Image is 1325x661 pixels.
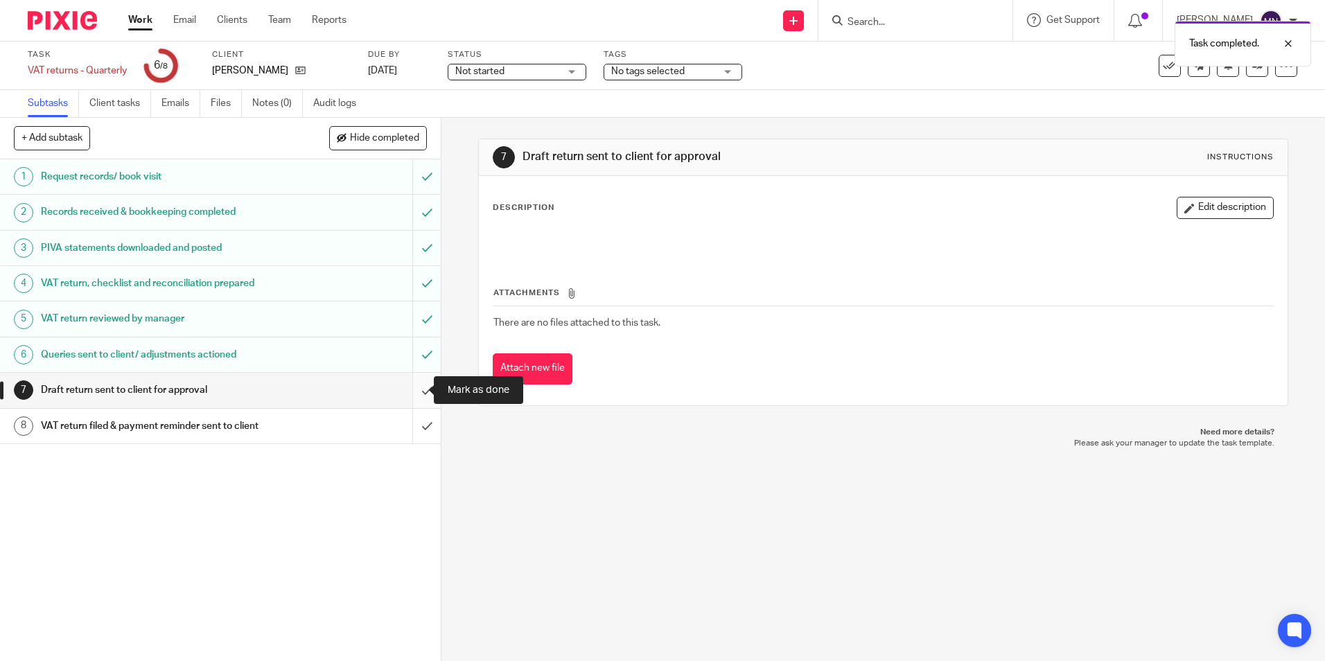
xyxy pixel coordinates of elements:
h1: VAT return reviewed by manager [41,308,279,329]
a: Audit logs [313,90,367,117]
label: Status [448,49,586,60]
div: Instructions [1207,152,1274,163]
div: 4 [14,274,33,293]
a: Email [173,13,196,27]
span: No tags selected [611,67,685,76]
button: Hide completed [329,126,427,150]
span: There are no files attached to this task. [493,318,660,328]
button: Attach new file [493,353,572,385]
div: VAT returns - Quarterly [28,64,127,78]
span: Hide completed [350,133,419,144]
h1: Records received & bookkeeping completed [41,202,279,222]
img: Pixie [28,11,97,30]
a: Team [268,13,291,27]
h1: VAT return, checklist and reconciliation prepared [41,273,279,294]
a: Notes (0) [252,90,303,117]
p: Please ask your manager to update the task template. [492,438,1274,449]
h1: Request records/ book visit [41,166,279,187]
div: 6 [14,345,33,364]
a: Reports [312,13,346,27]
div: 5 [14,310,33,329]
p: Need more details? [492,427,1274,438]
span: [DATE] [368,66,397,76]
label: Client [212,49,351,60]
div: 2 [14,203,33,222]
label: Tags [604,49,742,60]
a: Clients [217,13,247,27]
p: Description [493,202,554,213]
h1: Queries sent to client/ adjustments actioned [41,344,279,365]
label: Task [28,49,127,60]
div: 8 [14,416,33,436]
label: Due by [368,49,430,60]
h1: Draft return sent to client for approval [41,380,279,400]
button: Edit description [1177,197,1274,219]
h1: PIVA statements downloaded and posted [41,238,279,258]
img: svg%3E [1260,10,1282,32]
p: [PERSON_NAME] [212,64,288,78]
span: Attachments [493,289,560,297]
a: Subtasks [28,90,79,117]
button: + Add subtask [14,126,90,150]
p: Task completed. [1189,37,1259,51]
a: Client tasks [89,90,151,117]
a: Emails [161,90,200,117]
h1: VAT return filed & payment reminder sent to client [41,416,279,437]
a: Files [211,90,242,117]
div: 1 [14,167,33,186]
div: 7 [14,380,33,400]
span: Not started [455,67,504,76]
h1: Draft return sent to client for approval [523,150,913,164]
a: Work [128,13,152,27]
div: 7 [493,146,515,168]
div: 6 [154,58,168,73]
small: /8 [160,62,168,70]
div: 3 [14,238,33,258]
